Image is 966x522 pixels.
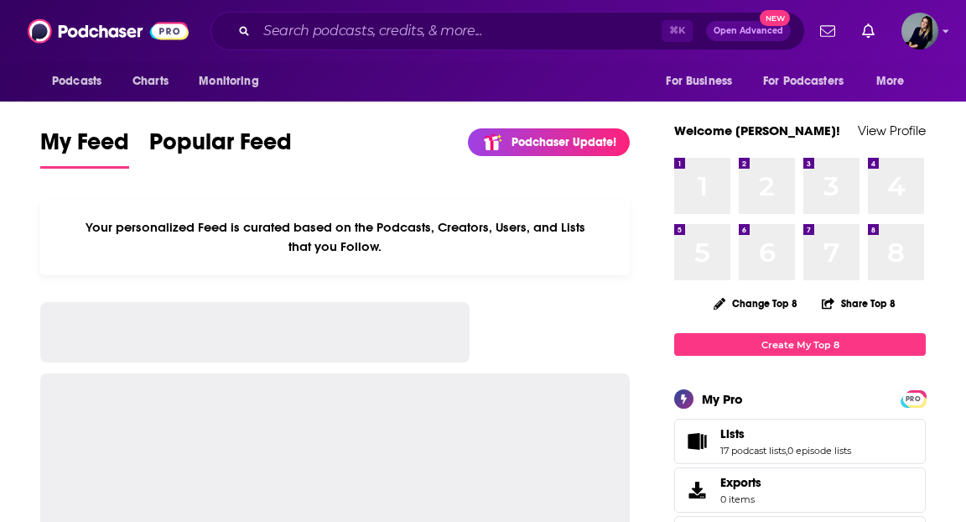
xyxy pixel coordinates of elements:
[132,70,169,93] span: Charts
[813,17,842,45] a: Show notifications dropdown
[903,393,923,405] span: PRO
[187,65,280,97] button: open menu
[704,293,808,314] button: Change Top 8
[720,475,761,490] span: Exports
[720,426,851,441] a: Lists
[858,123,926,138] a: View Profile
[702,391,743,407] div: My Pro
[257,18,662,44] input: Search podcasts, credits, & more...
[714,27,783,35] span: Open Advanced
[662,20,693,42] span: ⌘ K
[786,445,787,457] span: ,
[903,392,923,405] a: PRO
[787,445,851,457] a: 0 episode lists
[855,17,881,45] a: Show notifications dropdown
[680,478,714,502] span: Exports
[122,65,179,97] a: Charts
[720,426,745,441] span: Lists
[760,10,790,26] span: New
[40,65,123,97] button: open menu
[666,70,732,93] span: For Business
[901,13,938,50] span: Logged in as LisaMaskey
[865,65,926,97] button: open menu
[720,445,786,457] a: 17 podcast lists
[720,493,761,505] span: 0 items
[149,128,292,169] a: Popular Feed
[52,70,101,93] span: Podcasts
[654,65,753,97] button: open menu
[752,65,868,97] button: open menu
[674,467,926,513] a: Exports
[901,13,938,50] img: User Profile
[674,419,926,464] span: Lists
[706,21,791,41] button: Open AdvancedNew
[28,15,189,47] img: Podchaser - Follow, Share and Rate Podcasts
[149,128,292,166] span: Popular Feed
[512,135,616,149] p: Podchaser Update!
[199,70,258,93] span: Monitoring
[674,123,840,138] a: Welcome [PERSON_NAME]!
[674,333,926,356] a: Create My Top 8
[901,13,938,50] button: Show profile menu
[40,128,129,169] a: My Feed
[680,430,714,453] a: Lists
[876,70,905,93] span: More
[40,199,630,275] div: Your personalized Feed is curated based on the Podcasts, Creators, Users, and Lists that you Follow.
[210,12,805,50] div: Search podcasts, credits, & more...
[763,70,844,93] span: For Podcasters
[821,287,896,320] button: Share Top 8
[40,128,129,166] span: My Feed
